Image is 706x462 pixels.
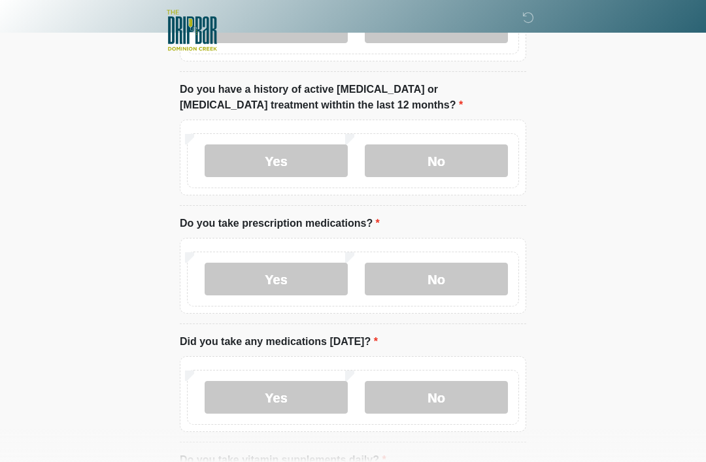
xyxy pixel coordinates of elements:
label: No [365,381,508,414]
label: Do you have a history of active [MEDICAL_DATA] or [MEDICAL_DATA] treatment withtin the last 12 mo... [180,82,526,113]
label: Yes [205,263,348,295]
img: The DRIPBaR - San Antonio Dominion Creek Logo [167,10,217,53]
label: Yes [205,381,348,414]
label: Yes [205,144,348,177]
label: No [365,263,508,295]
label: No [365,144,508,177]
label: Do you take prescription medications? [180,216,380,231]
label: Did you take any medications [DATE]? [180,334,378,350]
